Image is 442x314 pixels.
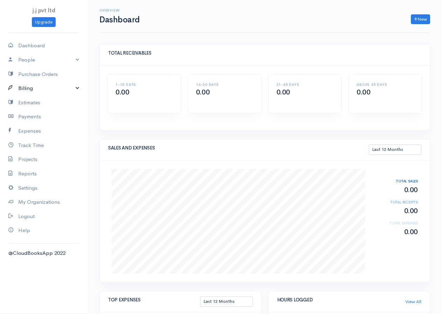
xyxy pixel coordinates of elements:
[373,207,418,215] h2: 0.00
[108,146,369,151] h5: SALES AND EXPENSES
[373,221,418,225] h6: TOTAL EXPENSES
[276,83,334,86] h6: 31-45 DAYS
[357,83,414,86] h6: ABOVE 45 DAYS
[33,7,55,14] span: j.j pvt ltd
[357,88,370,97] span: 0.00
[373,200,418,204] h6: TOTAL RECEIPTS
[373,186,418,194] h2: 0.00
[99,15,140,24] h1: Dashboard
[108,51,421,56] h5: TOTAL RECEIVABLES
[108,298,200,302] h5: TOP EXPENSES
[196,83,253,86] h6: 16-30 DAYS
[373,179,418,183] h6: TOTAL SALES
[196,88,210,97] span: 0.00
[405,298,421,305] a: View All
[115,88,129,97] span: 0.00
[8,249,79,257] div: @CloudBooksApp 2022
[411,14,430,25] a: New
[115,83,173,86] h6: 1-15 DAYS
[32,17,56,27] a: Upgrade
[99,8,140,12] h6: Overview
[373,228,418,236] h2: 0.00
[277,298,406,302] h5: HOURS LOGGED
[276,88,290,97] span: 0.00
